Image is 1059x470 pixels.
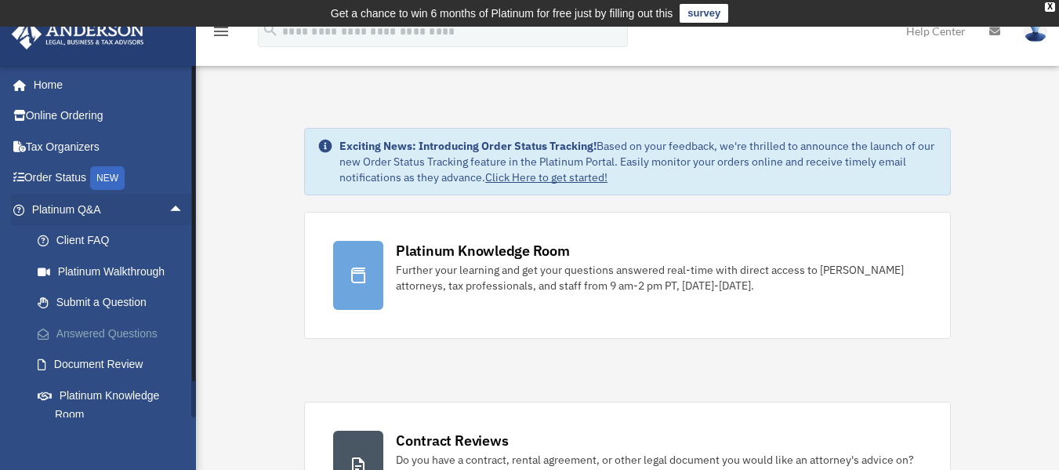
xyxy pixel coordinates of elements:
a: Online Ordering [11,100,208,132]
div: NEW [90,166,125,190]
a: Platinum Knowledge Room [22,380,208,430]
a: Order StatusNEW [11,162,208,195]
img: User Pic [1024,20,1047,42]
div: Platinum Knowledge Room [396,241,570,261]
a: survey [680,4,728,23]
i: search [262,21,279,38]
i: menu [212,22,230,41]
img: Anderson Advisors Platinum Portal [7,19,149,49]
a: Tax Organizers [11,131,208,162]
div: Further your learning and get your questions answered real-time with direct access to [PERSON_NAM... [396,262,922,293]
strong: Exciting News: Introducing Order Status Tracking! [339,139,597,153]
a: menu [212,27,230,41]
a: Platinum Q&Aarrow_drop_up [11,194,208,225]
a: Document Review [22,349,208,381]
a: Answered Questions [22,318,208,349]
div: Contract Reviews [396,431,508,450]
a: Platinum Knowledge Room Further your learning and get your questions answered real-time with dire... [304,212,951,339]
a: Click Here to get started! [485,170,607,184]
span: arrow_drop_up [169,194,200,226]
div: Based on your feedback, we're thrilled to announce the launch of our new Order Status Tracking fe... [339,138,938,185]
a: Submit a Question [22,287,208,319]
a: Client FAQ [22,225,208,257]
div: close [1045,2,1055,12]
div: Get a chance to win 6 months of Platinum for free just by filling out this [331,4,673,23]
a: Platinum Walkthrough [22,256,208,287]
a: Home [11,69,200,100]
